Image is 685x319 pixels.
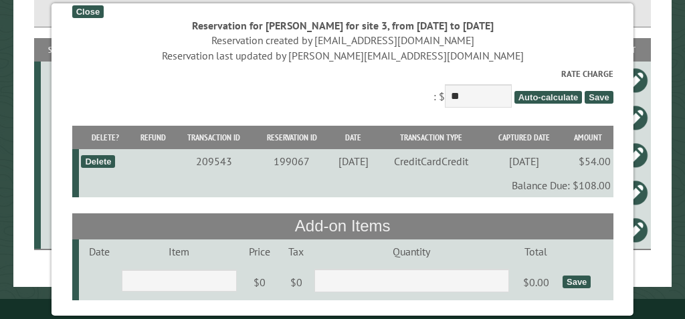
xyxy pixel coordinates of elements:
div: Save [563,276,591,288]
label: Rate Charge [72,68,613,80]
th: Delete? [79,126,132,149]
th: Date [330,126,377,149]
td: Item [119,239,238,263]
div: Delete [81,155,115,168]
div: 9 [46,111,67,124]
td: $0.00 [511,263,560,301]
td: CreditCardCredit [377,149,486,173]
span: Auto-calculate [514,91,583,104]
th: Amount [563,126,613,149]
div: Close [72,5,104,18]
td: Date [79,239,119,263]
div: Reservation last updated by [PERSON_NAME][EMAIL_ADDRESS][DOMAIN_NAME] [72,48,613,63]
div: 3 [46,223,67,237]
th: Add-on Items [72,213,613,239]
td: 199067 [254,149,330,173]
th: Site [41,38,69,62]
th: Reservation ID [254,126,330,149]
div: 6 [46,74,67,87]
td: $0 [280,263,312,301]
th: Transaction Type [377,126,486,149]
td: Price [239,239,280,263]
div: : $ [72,68,613,111]
td: Quantity [312,239,511,263]
td: Total [511,239,560,263]
td: $0 [239,263,280,301]
div: 10 [46,186,67,199]
td: $54.00 [563,149,613,173]
th: Captured Date [485,126,563,149]
div: Reservation created by [EMAIL_ADDRESS][DOMAIN_NAME] [72,33,613,47]
td: [DATE] [330,149,377,173]
span: Save [585,91,613,104]
th: Refund [132,126,174,149]
td: 209543 [174,149,254,173]
div: Reservation for [PERSON_NAME] for site 3, from [DATE] to [DATE] [72,18,613,33]
td: Balance Due: $108.00 [79,173,613,197]
th: Transaction ID [174,126,254,149]
td: Tax [280,239,312,263]
td: [DATE] [485,149,563,173]
div: 2 [46,148,67,162]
